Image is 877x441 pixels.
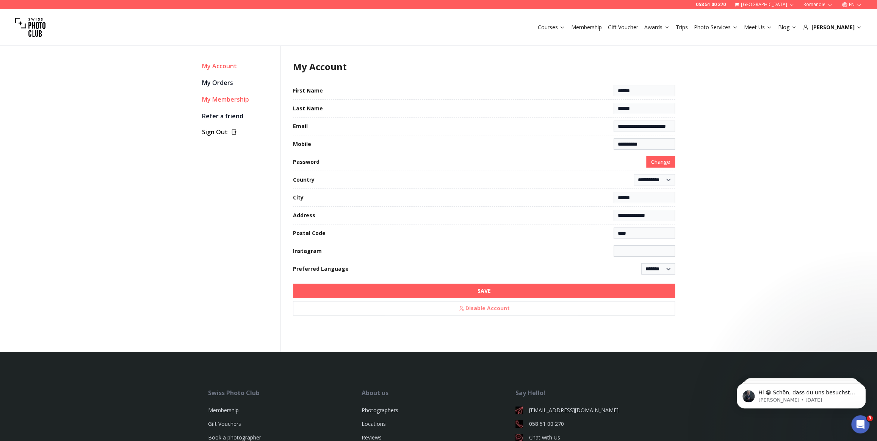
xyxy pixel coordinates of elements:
[691,22,741,33] button: Photo Services
[605,22,641,33] button: Gift Voucher
[694,24,738,31] a: Photo Services
[202,127,274,137] button: Sign Out
[651,158,670,166] span: Change
[293,158,319,166] label: Password
[293,87,323,94] label: First Name
[741,22,775,33] button: Meet Us
[293,176,315,184] label: Country
[535,22,568,33] button: Courses
[608,24,638,31] a: Gift Voucher
[293,140,311,148] label: Mobile
[202,111,274,121] a: Refer a friend
[202,77,274,88] a: My Orders
[208,420,241,427] a: Gift Vouchers
[293,284,675,298] button: SAVE
[851,415,869,433] iframe: Intercom live chat
[515,388,669,397] div: Say Hello!
[803,24,862,31] div: [PERSON_NAME]
[676,24,688,31] a: Trips
[208,406,239,414] a: Membership
[15,12,45,42] img: Swiss photo club
[362,434,382,441] a: Reviews
[293,105,323,112] label: Last Name
[641,22,673,33] button: Awards
[293,122,308,130] label: Email
[293,301,675,315] button: Disable Account
[673,22,691,33] button: Trips
[778,24,797,31] a: Blog
[293,61,675,73] h1: My Account
[293,265,349,273] label: Preferred Language
[867,415,873,421] span: 3
[293,212,315,219] label: Address
[208,388,362,397] div: Swiss Photo Club
[538,24,565,31] a: Courses
[515,420,669,428] a: 058 51 00 270
[515,406,669,414] a: [EMAIL_ADDRESS][DOMAIN_NAME]
[568,22,605,33] button: Membership
[362,388,515,397] div: About us
[744,24,772,31] a: Meet Us
[571,24,602,31] a: Membership
[644,24,670,31] a: Awards
[362,420,386,427] a: Locations
[646,156,675,168] button: Change
[202,61,274,71] div: My Account
[293,194,304,201] label: City
[696,2,726,8] a: 058 51 00 270
[775,22,800,33] button: Blog
[454,302,514,314] span: Disable Account
[208,434,261,441] a: Book a photographer
[478,287,491,295] b: SAVE
[202,94,274,105] a: My Membership
[725,367,877,421] iframe: Intercom notifications message
[293,229,326,237] label: Postal Code
[293,247,322,255] label: Instagram
[362,406,398,414] a: Photographers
